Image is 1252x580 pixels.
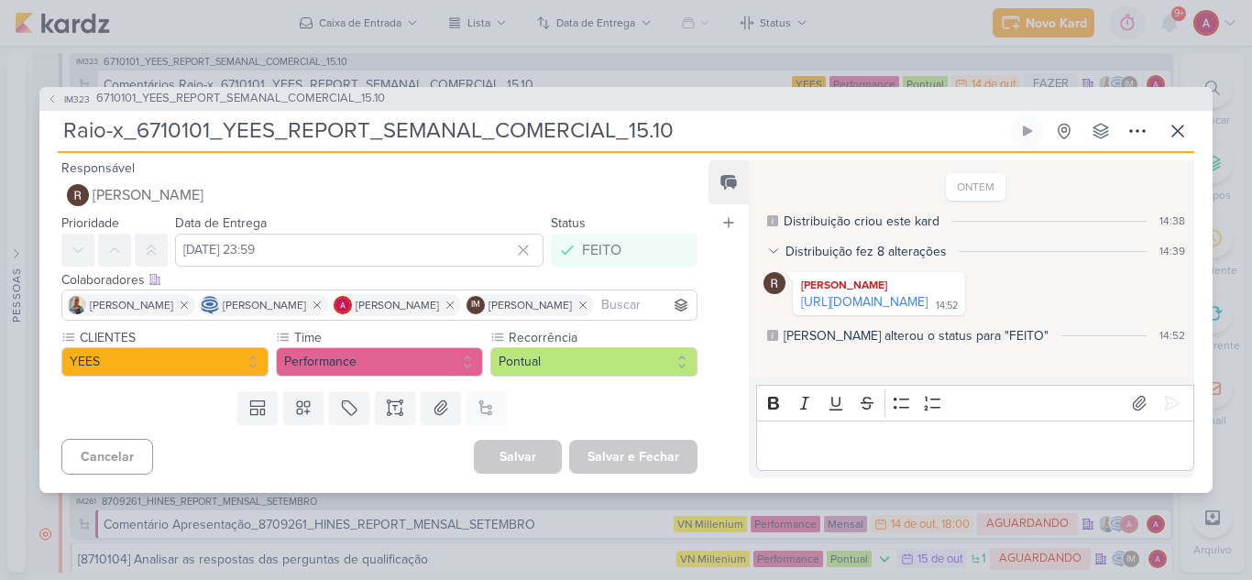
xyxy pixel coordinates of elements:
[763,272,785,294] img: Rafael Dornelles
[767,215,778,226] div: Este log é visível à todos no kard
[582,239,621,261] div: FEITO
[276,347,483,377] button: Performance
[489,297,572,313] span: [PERSON_NAME]
[201,296,219,314] img: Caroline Traven De Andrade
[467,296,485,314] div: Isabella Machado Guimarães
[471,301,480,310] p: IM
[93,184,203,206] span: [PERSON_NAME]
[756,421,1194,471] div: Editor editing area: main
[47,90,385,108] button: IM323 6710101_YEES_REPORT_SEMANAL_COMERCIAL_15.10
[223,297,306,313] span: [PERSON_NAME]
[175,234,544,267] input: Select a date
[598,294,693,316] input: Buscar
[1159,327,1185,344] div: 14:52
[784,212,939,231] div: Distribuição criou este kard
[61,179,697,212] button: [PERSON_NAME]
[551,215,586,231] label: Status
[61,215,119,231] label: Prioridade
[796,276,961,294] div: [PERSON_NAME]
[61,93,93,106] span: IM323
[175,215,267,231] label: Data de Entrega
[61,347,269,377] button: YEES
[90,297,173,313] span: [PERSON_NAME]
[78,328,269,347] label: CLIENTES
[784,326,1049,345] div: Rafael alterou o status para "FEITO"
[785,242,947,261] div: Distribuição fez 8 alterações
[507,328,697,347] label: Recorrência
[936,299,958,313] div: 14:52
[490,347,697,377] button: Pontual
[61,160,135,176] label: Responsável
[96,90,385,108] span: 6710101_YEES_REPORT_SEMANAL_COMERCIAL_15.10
[756,385,1194,421] div: Editor toolbar
[356,297,439,313] span: [PERSON_NAME]
[1159,213,1185,229] div: 14:38
[551,234,697,267] button: FEITO
[58,115,1007,148] input: Kard Sem Título
[68,296,86,314] img: Iara Santos
[67,184,89,206] img: Rafael Dornelles
[1159,243,1185,259] div: 14:39
[61,439,153,475] button: Cancelar
[292,328,483,347] label: Time
[61,270,697,290] div: Colaboradores
[801,294,928,310] a: [URL][DOMAIN_NAME]
[334,296,352,314] img: Alessandra Gomes
[767,330,778,341] div: Este log é visível à todos no kard
[1020,124,1035,138] div: Ligar relógio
